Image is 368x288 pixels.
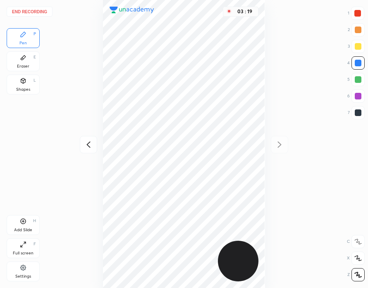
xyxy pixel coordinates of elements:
[17,64,29,68] div: Eraser
[19,41,27,45] div: Pen
[33,242,36,246] div: F
[33,219,36,223] div: H
[13,251,33,255] div: Full screen
[33,32,36,36] div: P
[348,40,365,53] div: 3
[347,268,365,281] div: Z
[347,56,365,70] div: 4
[347,73,365,86] div: 5
[347,252,365,265] div: X
[16,87,30,92] div: Shapes
[348,7,364,20] div: 1
[348,23,365,36] div: 2
[235,9,255,15] div: 03 : 19
[347,90,365,103] div: 6
[15,274,31,278] div: Settings
[33,78,36,82] div: L
[33,55,36,59] div: E
[14,228,32,232] div: Add Slide
[347,235,365,248] div: C
[110,7,154,13] img: logo.38c385cc.svg
[348,106,365,119] div: 7
[7,7,53,17] button: End recording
